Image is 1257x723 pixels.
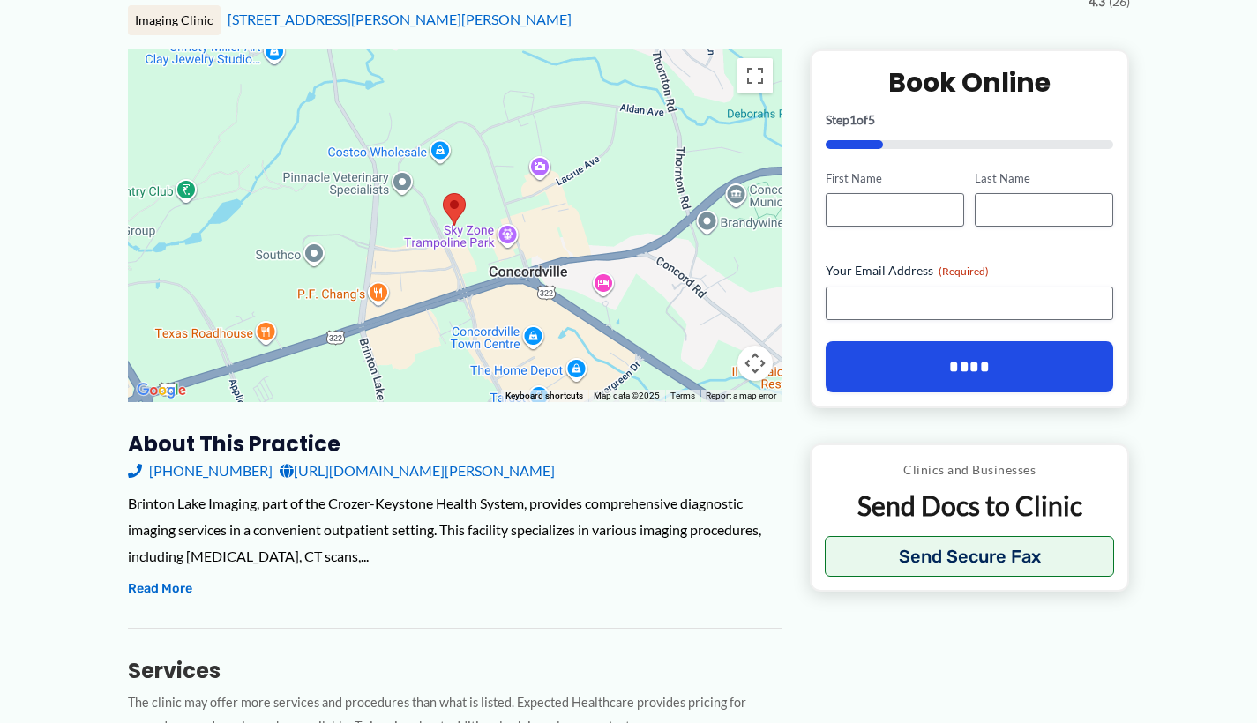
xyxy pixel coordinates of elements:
a: [URL][DOMAIN_NAME][PERSON_NAME] [280,458,555,484]
a: Report a map error [706,391,776,400]
a: Open this area in Google Maps (opens a new window) [132,379,191,402]
button: Read More [128,578,192,600]
h2: Book Online [826,65,1114,100]
label: First Name [826,170,964,187]
span: 5 [868,112,875,127]
label: Your Email Address [826,262,1114,280]
button: Keyboard shortcuts [505,390,583,402]
p: Clinics and Businesses [825,458,1115,481]
img: Google [132,379,191,402]
span: Map data ©2025 [594,391,660,400]
button: Map camera controls [737,346,773,381]
a: Terms [670,391,695,400]
span: 1 [849,112,857,127]
label: Last Name [975,170,1113,187]
span: (Required) [939,265,989,278]
button: Toggle fullscreen view [737,58,773,93]
h3: About this practice [128,430,782,458]
button: Send Secure Fax [825,536,1115,577]
p: Send Docs to Clinic [825,488,1115,523]
a: [PHONE_NUMBER] [128,458,273,484]
div: Brinton Lake Imaging, part of the Crozer-Keystone Health System, provides comprehensive diagnosti... [128,490,782,569]
h3: Services [128,657,782,684]
a: [STREET_ADDRESS][PERSON_NAME][PERSON_NAME] [228,11,572,27]
p: Step of [826,114,1114,126]
div: Imaging Clinic [128,5,221,35]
